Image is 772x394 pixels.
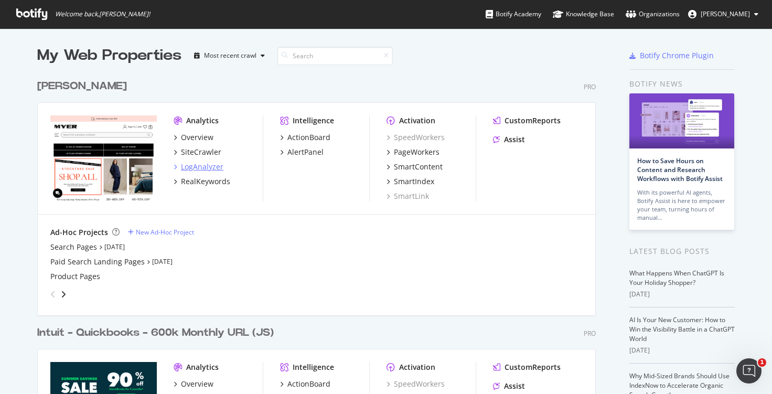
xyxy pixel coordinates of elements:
div: CustomReports [505,362,561,372]
div: New Ad-Hoc Project [136,228,194,237]
span: 1 [758,358,766,367]
a: AI Is Your New Customer: How to Win the Visibility Battle in a ChatGPT World [629,315,735,343]
div: Activation [399,362,435,372]
a: Assist [493,381,525,391]
a: CustomReports [493,362,561,372]
div: Most recent crawl [204,52,256,59]
div: [DATE] [629,346,735,355]
div: CustomReports [505,115,561,126]
div: [DATE] [629,290,735,299]
a: SmartIndex [387,176,434,187]
span: Rob Hilborn [701,9,750,18]
div: SmartIndex [394,176,434,187]
a: PageWorkers [387,147,439,157]
a: Assist [493,134,525,145]
a: [PERSON_NAME] [37,79,131,94]
a: SmartLink [387,191,429,201]
div: Assist [504,134,525,145]
div: Intelligence [293,362,334,372]
a: RealKeywords [174,176,230,187]
div: Knowledge Base [553,9,614,19]
a: How to Save Hours on Content and Research Workflows with Botify Assist [637,156,723,183]
div: Overview [181,132,213,143]
div: Pro [584,329,596,338]
div: Analytics [186,362,219,372]
div: My Web Properties [37,45,181,66]
div: Overview [181,379,213,389]
div: Ad-Hoc Projects [50,227,108,238]
a: SpeedWorkers [387,379,445,389]
a: Botify Chrome Plugin [629,50,714,61]
a: SiteCrawler [174,147,221,157]
div: Intelligence [293,115,334,126]
div: [PERSON_NAME] [37,79,127,94]
a: ActionBoard [280,379,330,389]
div: Latest Blog Posts [629,246,735,257]
div: Intuit - Quickbooks - 600k Monthly URL (JS) [37,325,274,340]
div: Assist [504,381,525,391]
button: [PERSON_NAME] [680,6,767,23]
div: RealKeywords [181,176,230,187]
div: Organizations [626,9,680,19]
a: New Ad-Hoc Project [128,228,194,237]
div: SiteCrawler [181,147,221,157]
a: SpeedWorkers [387,132,445,143]
a: [DATE] [152,257,173,266]
a: CustomReports [493,115,561,126]
a: Overview [174,132,213,143]
div: angle-right [60,289,67,300]
a: SmartContent [387,162,443,172]
a: Intuit - Quickbooks - 600k Monthly URL (JS) [37,325,278,340]
div: Botify news [629,78,735,90]
a: Paid Search Landing Pages [50,257,145,267]
input: Search [277,47,393,65]
div: LogAnalyzer [181,162,223,172]
div: With its powerful AI agents, Botify Assist is here to empower your team, turning hours of manual… [637,188,726,222]
div: PageWorkers [394,147,439,157]
a: LogAnalyzer [174,162,223,172]
div: SmartContent [394,162,443,172]
img: How to Save Hours on Content and Research Workflows with Botify Assist [629,93,734,148]
div: angle-left [46,286,60,303]
iframe: Intercom live chat [736,358,762,384]
a: Product Pages [50,271,100,282]
div: Pro [584,82,596,91]
a: AlertPanel [280,147,324,157]
div: ActionBoard [287,132,330,143]
a: [DATE] [104,242,125,251]
div: Analytics [186,115,219,126]
a: Search Pages [50,242,97,252]
button: Most recent crawl [190,47,269,64]
img: myer.com.au [50,115,157,200]
div: Activation [399,115,435,126]
div: Botify Academy [486,9,541,19]
a: What Happens When ChatGPT Is Your Holiday Shopper? [629,269,724,287]
div: AlertPanel [287,147,324,157]
a: ActionBoard [280,132,330,143]
a: Overview [174,379,213,389]
div: Botify Chrome Plugin [640,50,714,61]
span: Welcome back, [PERSON_NAME] ! [55,10,150,18]
div: ActionBoard [287,379,330,389]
